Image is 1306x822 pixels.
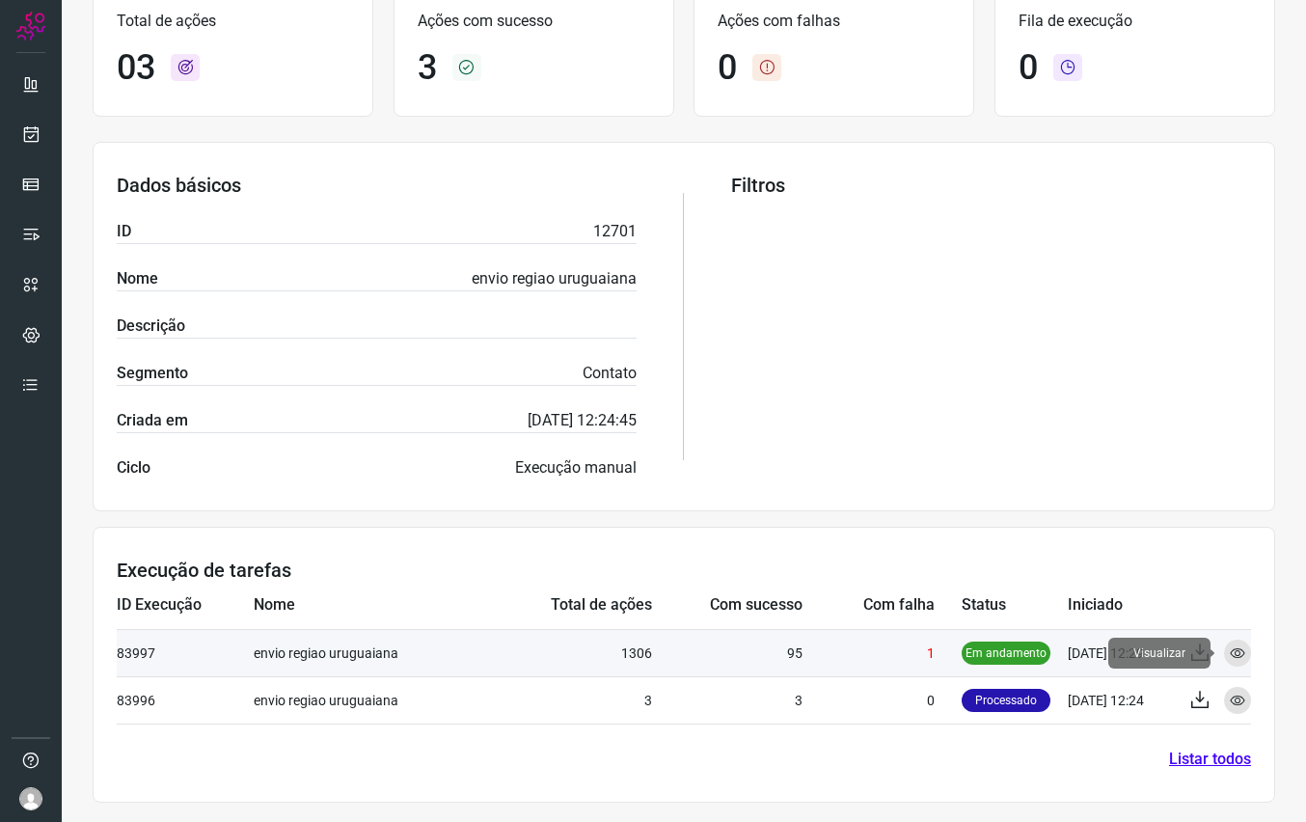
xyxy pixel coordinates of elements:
[117,267,158,290] label: Nome
[718,10,950,33] p: Ações com falhas
[652,582,802,629] td: Com sucesso
[117,220,131,243] label: ID
[117,315,185,338] label: Descrição
[803,676,962,724] td: 0
[803,582,962,629] td: Com falha
[962,642,1050,665] p: Em andamento
[117,559,1251,582] h3: Execução de tarefas
[117,174,637,197] h3: Dados básicos
[962,689,1050,712] p: Processado
[1068,629,1174,676] td: [DATE] 12:29
[962,582,1068,629] td: Status
[1108,638,1211,669] span: Visualizar
[117,676,254,724] td: 83996
[488,582,652,629] td: Total de ações
[117,629,254,676] td: 83997
[803,629,962,676] td: 1
[652,676,802,724] td: 3
[731,174,1251,197] h3: Filtros
[718,47,737,89] h1: 0
[488,629,652,676] td: 1306
[117,409,188,432] label: Criada em
[528,409,637,432] p: [DATE] 12:24:45
[117,362,188,385] label: Segmento
[1019,47,1038,89] h1: 0
[488,676,652,724] td: 3
[1019,10,1251,33] p: Fila de execução
[254,629,488,676] td: envio regiao uruguaiana
[515,456,637,479] p: Execução manual
[593,220,637,243] p: 12701
[418,47,437,89] h1: 3
[254,676,488,724] td: envio regiao uruguaiana
[117,582,254,629] td: ID Execução
[418,10,650,33] p: Ações com sucesso
[1068,582,1174,629] td: Iniciado
[254,582,488,629] td: Nome
[16,12,45,41] img: Logo
[583,362,637,385] p: Contato
[1169,748,1251,771] a: Listar todos
[1068,676,1174,724] td: [DATE] 12:24
[117,10,349,33] p: Total de ações
[472,267,637,290] p: envio regiao uruguaiana
[117,47,155,89] h1: 03
[117,456,150,479] label: Ciclo
[652,629,802,676] td: 95
[19,787,42,810] img: avatar-user-boy.jpg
